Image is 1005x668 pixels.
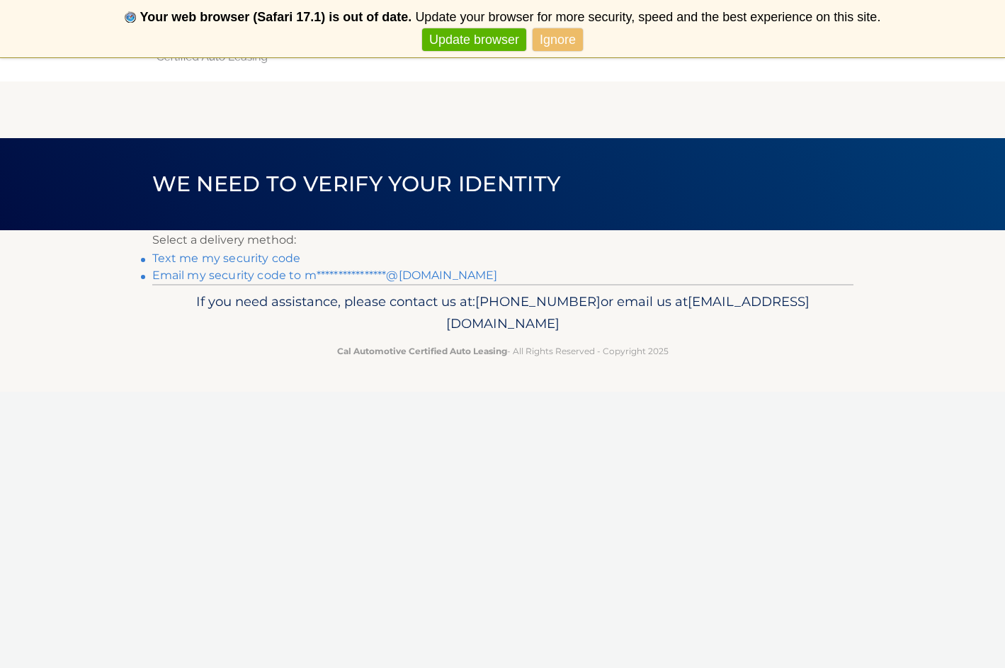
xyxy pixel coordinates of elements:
a: Update browser [422,28,526,52]
span: Update your browser for more security, speed and the best experience on this site. [415,10,880,24]
strong: Cal Automotive Certified Auto Leasing [337,346,507,356]
p: - All Rights Reserved - Copyright 2025 [161,344,844,358]
a: Text me my security code [152,251,301,265]
span: We need to verify your identity [152,171,561,197]
p: If you need assistance, please contact us at: or email us at [161,290,844,336]
p: Select a delivery method: [152,230,853,250]
a: Ignore [533,28,583,52]
span: [PHONE_NUMBER] [475,293,601,310]
b: Your web browser (Safari 17.1) is out of date. [140,10,412,24]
